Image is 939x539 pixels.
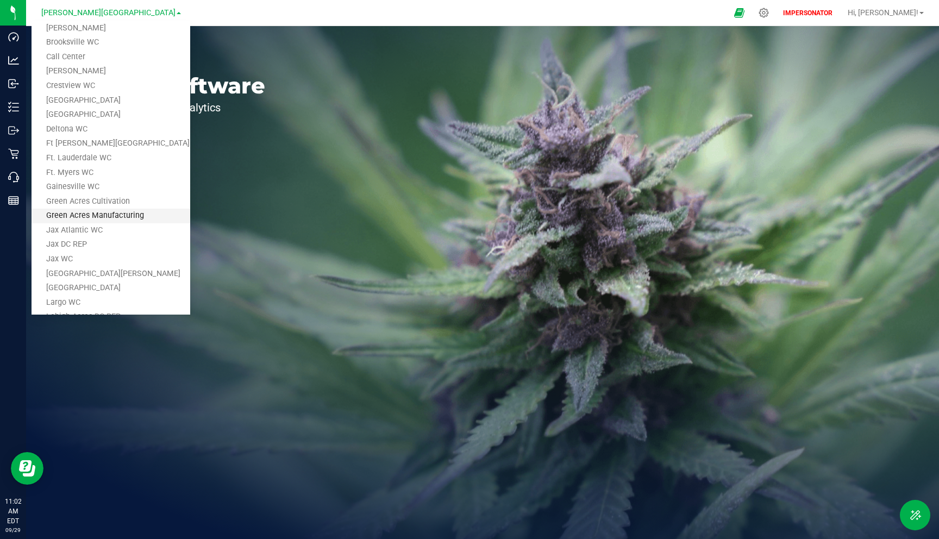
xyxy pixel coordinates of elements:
a: Ft [PERSON_NAME][GEOGRAPHIC_DATA] [32,136,190,151]
a: Ft. Lauderdale WC [32,151,190,166]
a: [PERSON_NAME] [32,21,190,36]
a: [GEOGRAPHIC_DATA][PERSON_NAME] [32,267,190,281]
span: Hi, [PERSON_NAME]! [848,8,918,17]
inline-svg: Dashboard [8,32,19,42]
a: Jax DC REP [32,237,190,252]
a: [GEOGRAPHIC_DATA] [32,281,190,296]
a: Lehigh Acres DC REP [32,310,190,324]
inline-svg: Inbound [8,78,19,89]
a: Jax Atlantic WC [32,223,190,238]
inline-svg: Inventory [8,102,19,112]
div: Manage settings [757,8,771,18]
a: Call Center [32,50,190,65]
a: [GEOGRAPHIC_DATA] [32,108,190,122]
span: Open Ecommerce Menu [727,2,752,23]
a: Green Acres Manufacturing [32,209,190,223]
p: IMPERSONATOR [779,8,837,18]
a: Gainesville WC [32,180,190,195]
p: 09/29 [5,526,21,534]
button: Toggle Menu [900,500,930,530]
a: Largo WC [32,296,190,310]
a: [PERSON_NAME] [32,64,190,79]
inline-svg: Analytics [8,55,19,66]
a: [GEOGRAPHIC_DATA] [32,93,190,108]
a: Crestview WC [32,79,190,93]
span: [PERSON_NAME][GEOGRAPHIC_DATA] [41,8,176,17]
inline-svg: Retail [8,148,19,159]
a: Green Acres Cultivation [32,195,190,209]
inline-svg: Reports [8,195,19,206]
a: Deltona WC [32,122,190,137]
a: Ft. Myers WC [32,166,190,180]
inline-svg: Call Center [8,172,19,183]
iframe: Resource center [11,452,43,485]
a: Brooksville WC [32,35,190,50]
inline-svg: Outbound [8,125,19,136]
a: Jax WC [32,252,190,267]
p: 11:02 AM EDT [5,497,21,526]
